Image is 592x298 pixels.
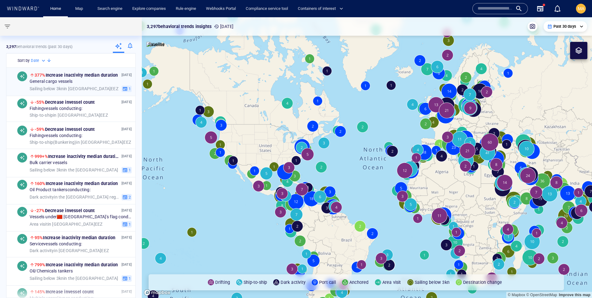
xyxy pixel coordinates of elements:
span: Increase in activity median duration [35,235,116,240]
p: [DATE] [121,153,132,159]
span: Sailing below 3kn [30,86,64,91]
span: Service vessels conducting: [30,241,82,247]
span: Bulk carrier vessels [30,160,67,166]
strong: 3,297 [6,44,16,49]
div: Past 30 days [547,24,583,29]
span: -59% [35,127,45,132]
p: Sailing below 3kn [415,279,450,286]
button: 2 [121,194,132,200]
span: Decrease in vessel count [35,127,95,132]
span: in [GEOGRAPHIC_DATA] EEZ [30,248,109,253]
span: 999+% [35,154,48,159]
button: 1 [121,275,132,282]
span: Increase in activity median duration [35,262,118,267]
p: [DATE] [121,180,132,186]
span: 799% [35,262,46,267]
a: Rule engine [173,3,199,14]
span: Vessels under [GEOGRAPHIC_DATA] 's flag conducting: [30,214,132,220]
span: 1 [128,86,131,91]
p: Area visit [382,279,401,286]
a: Mapbox logo [144,289,171,296]
div: Notification center [554,5,561,12]
a: Compliance service tool [243,3,290,14]
button: Map [70,3,90,14]
button: 1 [121,167,132,173]
span: Sailing below 3kn [30,276,64,280]
p: Dark activity [281,279,306,286]
span: Sailing below 3kn [30,167,64,172]
p: [DATE] [121,207,132,213]
p: Past 30 days [553,24,576,29]
img: satellite [146,42,165,48]
a: Webhooks Portal [203,3,238,14]
p: Ship-to-ship [244,279,267,286]
span: Dark activity [30,194,54,199]
p: behavioral trends (Past 30 days) [6,44,72,50]
span: Oil/Chemicals tankers [30,268,73,274]
span: General cargo vessels [30,79,72,84]
span: 377% [35,73,46,78]
span: Containers of interest [298,5,343,12]
p: [DATE] [121,126,132,132]
span: Decrease in vessel count [35,100,95,105]
span: in [GEOGRAPHIC_DATA] EEZ [30,221,103,227]
span: Fishing vessels conducting: [30,106,82,111]
span: Increase in activity median duration [35,181,118,186]
span: Dark activity [30,248,54,253]
span: in [GEOGRAPHIC_DATA] EEZ [30,86,118,91]
span: Increase in activity median duration [35,154,121,159]
span: Area visit [30,221,48,226]
p: [DATE] [121,235,132,240]
span: 95% [35,235,43,240]
span: -27% [35,208,45,213]
h6: Date [31,58,39,64]
span: Ship-to-ship ( Bunkering ) [30,139,76,144]
button: 1 [121,85,132,92]
span: in [GEOGRAPHIC_DATA] EEZ [30,139,131,145]
span: in the [GEOGRAPHIC_DATA] [30,276,118,281]
span: 1 [128,221,131,227]
a: Search engine [95,3,125,14]
a: Map feedback [559,293,590,297]
span: in the [GEOGRAPHIC_DATA] [30,167,118,173]
p: 3,297 behavioral trends insights [147,23,212,30]
canvas: Map [142,17,592,298]
button: 1 [121,221,132,228]
span: Fishing vessels conducting: [30,133,82,139]
a: Home [48,3,64,14]
button: MA [575,2,587,15]
p: Anchored [349,279,369,286]
span: MA [578,6,584,11]
p: [DATE] [214,23,233,30]
p: Destination change [463,279,502,286]
button: Containers of interest [295,3,348,14]
span: 2 [128,194,131,200]
a: OpenStreetMap [526,293,557,297]
p: Port call [319,279,336,286]
p: [DATE] [121,99,132,105]
span: Decrease in vessel count [35,208,95,213]
span: Increase in activity median duration [35,73,118,78]
span: Oil Product tankers conducting: [30,187,91,193]
span: 1 [128,276,131,281]
div: Date [31,58,47,64]
h6: Sort by [18,58,30,64]
span: in the [GEOGRAPHIC_DATA] region [30,194,119,200]
p: Drifting [215,279,230,286]
span: Ship-to-ship [30,112,53,117]
span: 1 [128,167,131,173]
p: [DATE] [121,72,132,78]
a: Explore companies [130,3,168,14]
p: [DATE] [121,262,132,268]
iframe: Chat [566,270,587,293]
a: Map [73,3,88,14]
span: -55% [35,100,45,105]
button: Home [46,3,65,14]
p: Satellite [148,41,165,48]
span: in [GEOGRAPHIC_DATA] EEZ [30,112,108,118]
